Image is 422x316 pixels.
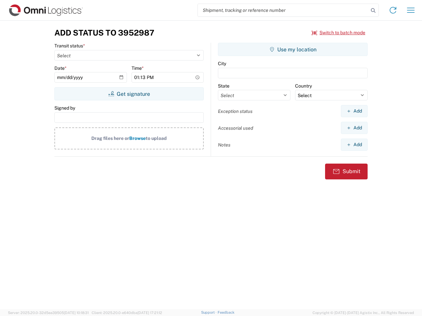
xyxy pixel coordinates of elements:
[312,27,365,38] button: Switch to batch mode
[54,43,85,49] label: Transit status
[137,311,162,315] span: [DATE] 17:21:12
[341,122,368,134] button: Add
[218,125,253,131] label: Accessorial used
[218,142,230,148] label: Notes
[218,83,229,89] label: State
[54,105,75,111] label: Signed by
[92,311,162,315] span: Client: 2025.20.0-e640dba
[218,43,368,56] button: Use my location
[325,164,368,179] button: Submit
[313,310,414,316] span: Copyright © [DATE]-[DATE] Agistix Inc., All Rights Reserved
[8,311,89,315] span: Server: 2025.20.0-32d5ea39505
[218,108,253,114] label: Exception status
[341,139,368,151] button: Add
[201,310,218,314] a: Support
[295,83,312,89] label: Country
[54,28,154,38] h3: Add Status to 3952987
[129,136,146,141] span: Browse
[54,87,204,100] button: Get signature
[132,65,144,71] label: Time
[198,4,369,16] input: Shipment, tracking or reference number
[218,310,234,314] a: Feedback
[64,311,89,315] span: [DATE] 10:18:31
[54,65,67,71] label: Date
[218,61,226,66] label: City
[341,105,368,117] button: Add
[91,136,129,141] span: Drag files here or
[146,136,167,141] span: to upload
